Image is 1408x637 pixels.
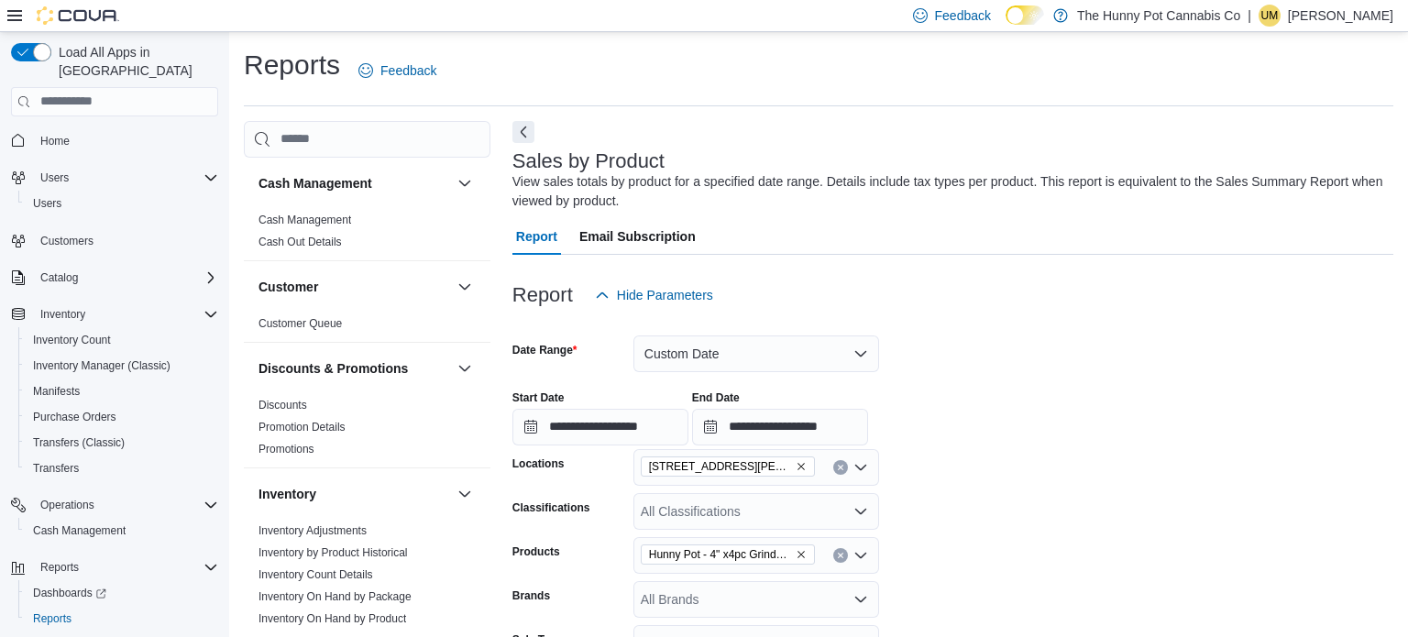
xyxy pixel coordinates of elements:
button: Hide Parameters [588,277,720,313]
span: UM [1261,5,1279,27]
span: Transfers [33,461,79,476]
button: Clear input [833,548,848,563]
span: Dashboards [26,582,218,604]
a: Cash Out Details [258,236,342,248]
button: Next [512,121,534,143]
label: Locations [512,456,565,471]
a: Cash Management [258,214,351,226]
span: Users [33,167,218,189]
span: Cash Management [26,520,218,542]
button: Users [33,167,76,189]
input: Press the down key to open a popover containing a calendar. [692,409,868,445]
button: Open list of options [853,460,868,475]
span: Inventory Count [26,329,218,351]
span: Transfers (Classic) [26,432,218,454]
span: Inventory Manager (Classic) [33,358,170,373]
button: Manifests [18,379,225,404]
span: Catalog [40,270,78,285]
a: Customers [33,230,101,252]
button: Inventory [33,303,93,325]
button: Operations [33,494,102,516]
a: Promotion Details [258,421,346,434]
span: [STREET_ADDRESS][PERSON_NAME][PERSON_NAME] [649,457,792,476]
button: Customers [4,227,225,254]
span: Purchase Orders [26,406,218,428]
span: Inventory Manager (Classic) [26,355,218,377]
span: Customers [40,234,93,248]
input: Dark Mode [1006,5,1044,25]
span: Inventory Adjustments [258,523,367,538]
a: Purchase Orders [26,406,124,428]
a: Home [33,130,77,152]
button: Inventory Count [18,327,225,353]
label: Brands [512,588,550,603]
button: Inventory [258,485,450,503]
span: Transfers [26,457,218,479]
h1: Reports [244,47,340,83]
div: Uldarico Maramo [1259,5,1281,27]
button: Home [4,127,225,154]
button: Inventory [4,302,225,327]
span: Inventory On Hand by Product [258,611,406,626]
p: The Hunny Pot Cannabis Co [1077,5,1240,27]
h3: Cash Management [258,174,372,192]
a: Cash Management [26,520,133,542]
h3: Customer [258,278,318,296]
span: Email Subscription [579,218,696,255]
span: Promotion Details [258,420,346,434]
button: Open list of options [853,504,868,519]
span: Inventory Count Details [258,567,373,582]
span: Feedback [380,61,436,80]
span: Discounts [258,398,307,412]
span: Cash Management [33,523,126,538]
span: Catalog [33,267,218,289]
span: Customer Queue [258,316,342,331]
div: Discounts & Promotions [244,394,490,467]
h3: Inventory [258,485,316,503]
label: End Date [692,390,740,405]
span: Customers [33,229,218,252]
span: Load All Apps in [GEOGRAPHIC_DATA] [51,43,218,80]
button: Reports [33,556,86,578]
span: Manifests [26,380,218,402]
a: Inventory Count Details [258,568,373,581]
p: [PERSON_NAME] [1288,5,1393,27]
button: Customer [454,276,476,298]
span: Reports [26,608,218,630]
button: Catalog [33,267,85,289]
button: Reports [4,555,225,580]
span: Feedback [935,6,991,25]
h3: Report [512,284,573,306]
h3: Discounts & Promotions [258,359,408,378]
button: Inventory [454,483,476,505]
span: Report [516,218,557,255]
button: Inventory Manager (Classic) [18,353,225,379]
button: Custom Date [633,335,879,372]
button: Transfers [18,456,225,481]
span: Inventory [40,307,85,322]
span: Users [33,196,61,211]
button: Cash Management [18,518,225,544]
span: Users [40,170,69,185]
a: Inventory Adjustments [258,524,367,537]
span: Hunny Pot - 4" x4pc Grinder - Hunnycomb [641,544,815,565]
div: View sales totals by product for a specified date range. Details include tax types per product. T... [512,172,1384,211]
button: Customer [258,278,450,296]
span: Operations [40,498,94,512]
span: Reports [40,560,79,575]
button: Operations [4,492,225,518]
span: Dashboards [33,586,106,600]
button: Catalog [4,265,225,291]
span: Home [33,129,218,152]
span: Hide Parameters [617,286,713,304]
span: Reports [33,556,218,578]
button: Cash Management [258,174,450,192]
img: Cova [37,6,119,25]
label: Classifications [512,500,590,515]
span: Transfers (Classic) [33,435,125,450]
a: Discounts [258,399,307,412]
span: Operations [33,494,218,516]
button: Cash Management [454,172,476,194]
a: Users [26,192,69,214]
span: Dark Mode [1006,25,1006,26]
